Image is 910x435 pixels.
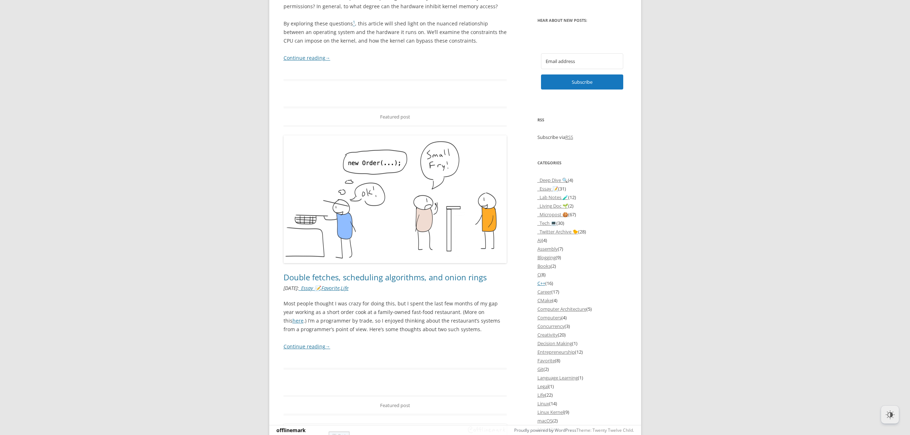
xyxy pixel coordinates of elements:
a: Linux [537,400,549,407]
a: Proudly powered by WordPress [514,427,576,433]
a: Life [537,392,545,398]
p: By exploring these questions , this article will shed light on the nuanced relationship between a... [284,19,507,45]
input: Email address [541,53,623,69]
li: (2) [537,202,627,210]
a: _Deep Dive 🔍 [537,177,568,183]
li: (5) [537,305,627,313]
a: Career [537,289,551,295]
li: (4) [537,236,627,245]
div: Featured post [284,395,507,415]
a: macOS [537,417,552,424]
a: AI [537,237,542,243]
button: Subscribe [541,74,623,90]
a: _Lab Notes 🧪 [537,194,568,200]
a: _Micropost 🍪 [537,211,568,218]
li: (2) [537,416,627,425]
li: (31) [537,184,627,193]
li: (7) [537,245,627,253]
li: (4) [537,313,627,322]
h3: RSS [537,116,627,124]
a: Continue reading→ [284,54,330,61]
li: (2) [537,365,627,373]
li: (20) [537,330,627,339]
a: Assembly [537,246,558,252]
div: Featured post [284,107,507,127]
a: Favorite [537,357,555,364]
a: Git [537,366,543,372]
span: → [325,54,330,61]
a: Computers [537,314,561,321]
div: Theme: Twenty Twelve Child. [419,426,634,435]
a: Creativity [537,332,558,338]
h3: Hear about new posts: [537,16,627,25]
li: (12) [537,348,627,356]
li: (8) [537,356,627,365]
li: (2) [537,262,627,270]
li: (12) [537,193,627,202]
a: Language Learning [537,374,578,381]
a: Legal [537,383,549,390]
a: _Living Doc 🌱 [537,203,568,209]
a: Decision Making [537,340,572,347]
a: _Essay 📝 [537,185,558,192]
a: Life [341,285,349,291]
li: (1) [537,382,627,391]
a: Books [537,263,551,269]
a: Linux Kernel [537,409,564,415]
li: (8) [537,270,627,279]
i: : , , [284,285,349,291]
li: (30) [537,219,627,227]
span: → [325,343,330,350]
a: C [537,271,540,278]
a: Double fetches, scheduling algorithms, and onion rings [284,272,487,282]
a: _Twitter Archive 🐤 [537,228,578,235]
li: (28) [537,227,627,236]
a: Blogging [537,254,556,261]
a: Favorite [321,285,340,291]
li: (1) [537,373,627,382]
a: Continue reading→ [284,343,330,350]
a: here [292,317,304,324]
li: (16) [537,279,627,287]
p: Most people thought I was crazy for doing this, but I spent the last few months of my gap year wo... [284,299,507,334]
a: 1 [353,20,355,27]
li: (17) [537,287,627,296]
li: (3) [537,322,627,330]
h3: Categories [537,159,627,167]
a: C++ [537,280,545,286]
p: Subscribe via [537,133,627,141]
li: (14) [537,399,627,408]
a: Entrepreneurship [537,349,575,355]
a: CMake [537,297,552,304]
a: RSS [565,134,573,140]
a: _Essay 📝 [299,285,320,291]
time: [DATE] [284,285,297,291]
a: offlinemark [276,427,306,434]
li: (22) [537,391,627,399]
li: (4) [537,176,627,184]
li: (4) [537,296,627,305]
sup: 1 [353,20,355,25]
li: (9) [537,408,627,416]
a: Computer Architecture [537,306,586,312]
li: (67) [537,210,627,219]
li: (9) [537,253,627,262]
a: _Tech 💻 [537,220,556,226]
li: (1) [537,339,627,348]
a: Concurrency [537,323,565,329]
